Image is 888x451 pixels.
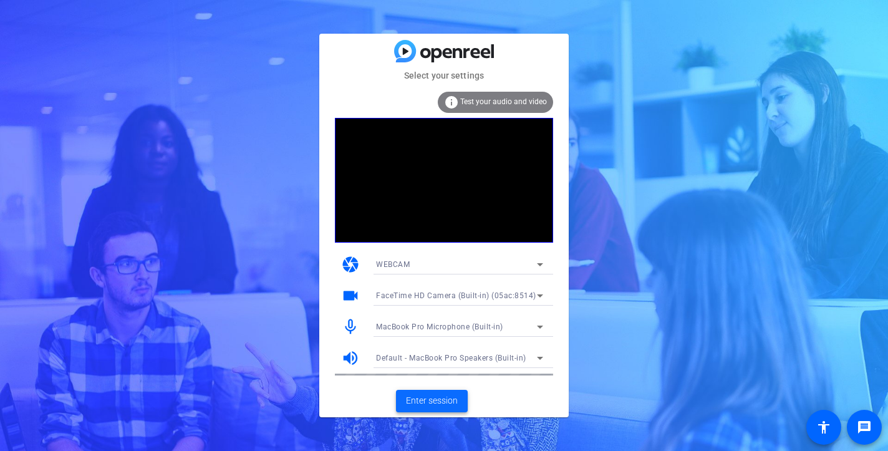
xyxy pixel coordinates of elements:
span: Default - MacBook Pro Speakers (Built-in) [376,354,526,362]
mat-icon: info [444,95,459,110]
mat-icon: videocam [341,286,360,305]
mat-icon: volume_up [341,349,360,367]
mat-icon: accessibility [816,420,831,435]
mat-icon: camera [341,255,360,274]
span: MacBook Pro Microphone (Built-in) [376,322,503,331]
img: blue-gradient.svg [394,40,494,62]
mat-icon: message [857,420,872,435]
span: Test your audio and video [460,97,547,106]
span: FaceTime HD Camera (Built-in) (05ac:8514) [376,291,536,300]
button: Enter session [396,390,468,412]
span: WEBCAM [376,260,410,269]
span: Enter session [406,394,458,407]
mat-icon: mic_none [341,318,360,336]
mat-card-subtitle: Select your settings [319,69,569,82]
